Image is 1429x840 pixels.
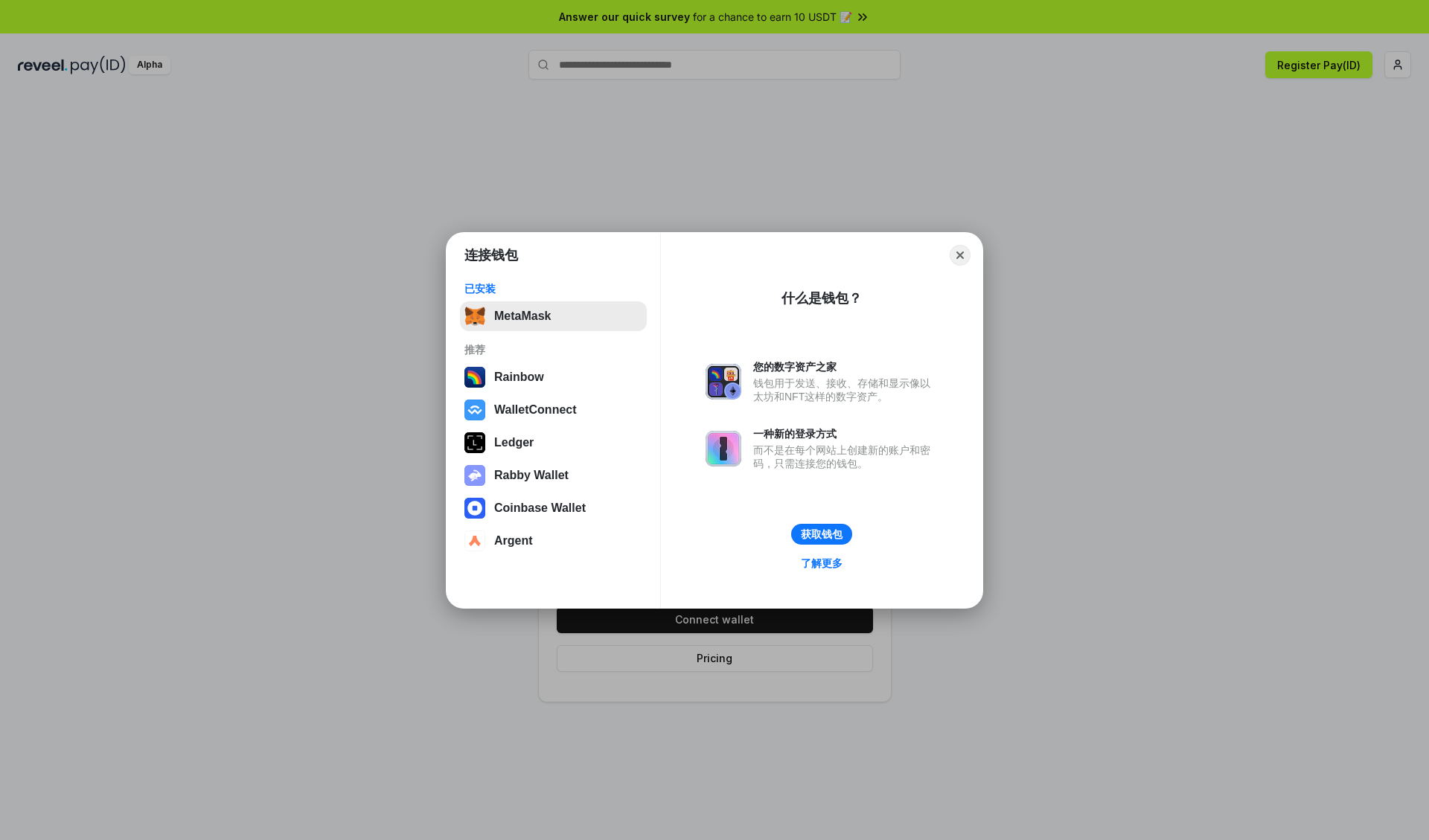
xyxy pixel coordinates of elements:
[464,367,485,388] img: svg+xml,%3Csvg%20width%3D%22120%22%20height%3D%22120%22%20viewBox%3D%220%200%20120%20120%22%20fil...
[494,371,544,384] div: Rainbow
[494,534,533,548] div: Argent
[460,301,647,331] button: MetaMask
[464,465,485,486] img: svg+xml,%3Csvg%20xmlns%3D%22http%3A%2F%2Fwww.w3.org%2F2000%2Fsvg%22%20fill%3D%22none%22%20viewBox...
[464,498,485,519] img: svg+xml,%3Csvg%20width%3D%2228%22%20height%3D%2228%22%20viewBox%3D%220%200%2028%2028%22%20fill%3D...
[460,362,647,392] button: Rainbow
[464,343,642,356] div: 推荐
[791,524,852,545] button: 获取钱包
[706,431,741,467] img: svg+xml,%3Csvg%20xmlns%3D%22http%3A%2F%2Fwww.w3.org%2F2000%2Fsvg%22%20fill%3D%22none%22%20viewBox...
[706,364,741,400] img: svg+xml,%3Csvg%20xmlns%3D%22http%3A%2F%2Fwww.w3.org%2F2000%2Fsvg%22%20fill%3D%22none%22%20viewBox...
[464,530,485,551] img: svg+xml,%3Csvg%20width%3D%2228%22%20height%3D%2228%22%20viewBox%3D%220%200%2028%2028%22%20fill%3D...
[464,306,485,327] img: svg+xml,%3Csvg%20fill%3D%22none%22%20height%3D%2233%22%20viewBox%3D%220%200%2035%2033%22%20width%...
[801,528,843,541] div: 获取钱包
[753,376,938,403] div: 钱包用于发送、接收、存储和显示像以太坊和NFT这样的数字资产。
[460,395,647,425] button: WalletConnect
[464,246,518,264] h1: 连接钱包
[494,469,569,482] div: Rabby Wallet
[464,282,642,295] div: 已安装
[460,428,647,458] button: Ledger
[460,526,647,556] button: Argent
[494,501,586,515] div: Coinbase Wallet
[494,436,534,449] div: Ledger
[494,403,577,417] div: WalletConnect
[792,554,851,573] a: 了解更多
[753,443,938,470] div: 而不是在每个网站上创建新的账户和密码，只需连接您的钱包。
[781,289,862,307] div: 什么是钱包？
[950,245,971,266] button: Close
[494,310,551,323] div: MetaMask
[464,432,485,453] img: svg+xml,%3Csvg%20xmlns%3D%22http%3A%2F%2Fwww.w3.org%2F2000%2Fsvg%22%20width%3D%2228%22%20height%3...
[801,557,843,570] div: 了解更多
[460,493,647,523] button: Coinbase Wallet
[753,427,938,440] div: 一种新的登录方式
[460,461,647,490] button: Rabby Wallet
[753,360,938,373] div: 您的数字资产之家
[464,400,485,420] img: svg+xml,%3Csvg%20width%3D%2228%22%20height%3D%2228%22%20viewBox%3D%220%200%2028%2028%22%20fill%3D...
